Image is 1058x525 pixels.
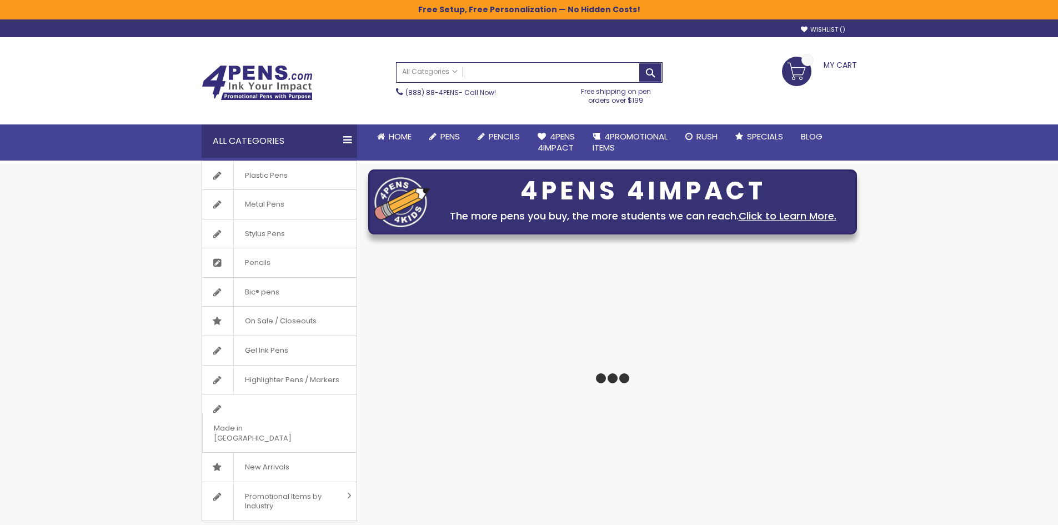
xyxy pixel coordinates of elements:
[233,190,295,219] span: Metal Pens
[202,278,357,307] a: Bic® pens
[529,124,584,161] a: 4Pens4impact
[202,414,329,452] span: Made in [GEOGRAPHIC_DATA]
[726,124,792,149] a: Specials
[202,394,357,452] a: Made in [GEOGRAPHIC_DATA]
[233,161,299,190] span: Plastic Pens
[792,124,831,149] a: Blog
[389,131,412,142] span: Home
[202,219,357,248] a: Stylus Pens
[202,161,357,190] a: Plastic Pens
[593,131,668,153] span: 4PROMOTIONAL ITEMS
[435,208,851,224] div: The more pens you buy, the more students we can reach.
[202,336,357,365] a: Gel Ink Pens
[233,278,290,307] span: Bic® pens
[801,131,823,142] span: Blog
[801,26,845,34] a: Wishlist
[374,177,430,227] img: four_pen_logo.png
[202,482,357,521] a: Promotional Items by Industry
[233,219,296,248] span: Stylus Pens
[202,453,357,482] a: New Arrivals
[405,88,459,97] a: (888) 88-4PENS
[397,63,463,81] a: All Categories
[739,209,836,223] a: Click to Learn More.
[538,131,575,153] span: 4Pens 4impact
[233,366,350,394] span: Highlighter Pens / Markers
[233,453,300,482] span: New Arrivals
[202,248,357,277] a: Pencils
[202,65,313,101] img: 4Pens Custom Pens and Promotional Products
[469,124,529,149] a: Pencils
[202,190,357,219] a: Metal Pens
[368,124,420,149] a: Home
[233,482,343,521] span: Promotional Items by Industry
[202,307,357,336] a: On Sale / Closeouts
[202,366,357,394] a: Highlighter Pens / Markers
[747,131,783,142] span: Specials
[233,307,328,336] span: On Sale / Closeouts
[233,248,282,277] span: Pencils
[676,124,726,149] a: Rush
[696,131,718,142] span: Rush
[569,83,663,105] div: Free shipping on pen orders over $199
[405,88,496,97] span: - Call Now!
[402,67,458,76] span: All Categories
[489,131,520,142] span: Pencils
[440,131,460,142] span: Pens
[233,336,299,365] span: Gel Ink Pens
[420,124,469,149] a: Pens
[435,179,851,203] div: 4PENS 4IMPACT
[202,124,357,158] div: All Categories
[584,124,676,161] a: 4PROMOTIONALITEMS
